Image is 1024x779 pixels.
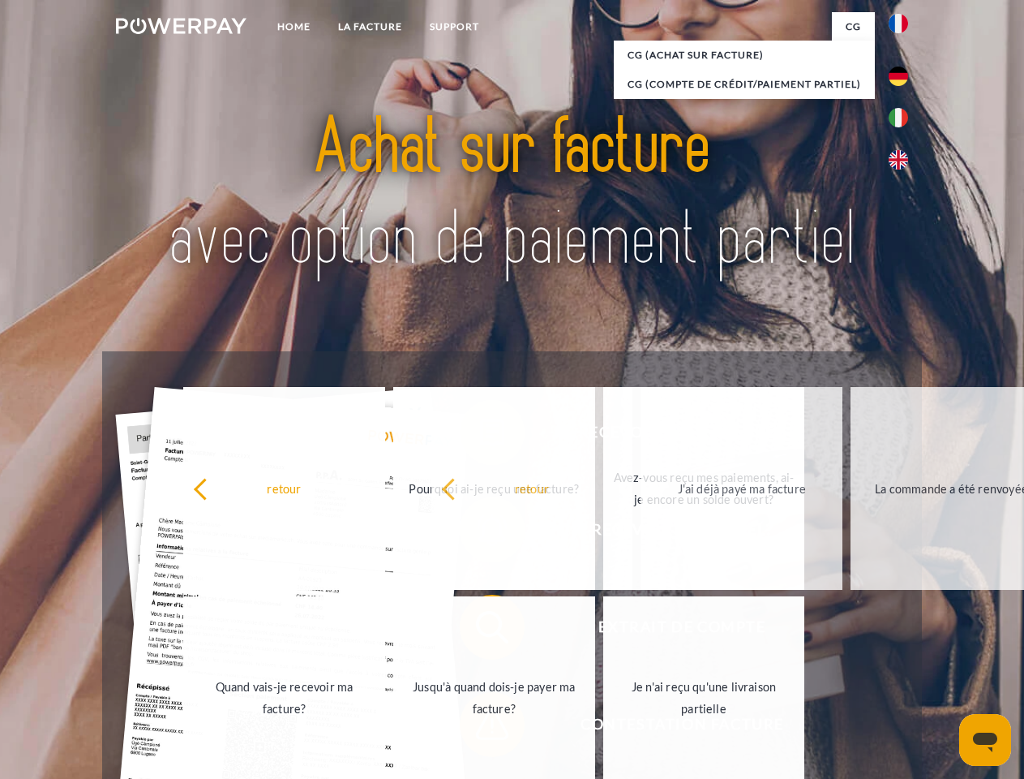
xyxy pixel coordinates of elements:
a: Support [416,12,493,41]
div: retour [441,477,623,499]
div: Quand vais-je recevoir ma facture? [193,676,375,720]
a: CG (achat sur facture) [614,41,875,70]
div: J'ai déjà payé ma facture [650,477,833,499]
a: CG (Compte de crédit/paiement partiel) [614,70,875,99]
a: CG [832,12,875,41]
img: it [889,108,908,127]
img: title-powerpay_fr.svg [155,78,869,311]
a: Home [263,12,324,41]
div: Je n'ai reçu qu'une livraison partielle [613,676,795,720]
img: fr [889,14,908,33]
div: retour [193,477,375,499]
div: Jusqu'à quand dois-je payer ma facture? [403,676,585,720]
img: en [889,150,908,170]
div: Pourquoi ai-je reçu une facture? [403,477,585,499]
a: LA FACTURE [324,12,416,41]
img: de [889,67,908,86]
img: logo-powerpay-white.svg [116,18,246,34]
iframe: Bouton de lancement de la fenêtre de messagerie [959,714,1011,766]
